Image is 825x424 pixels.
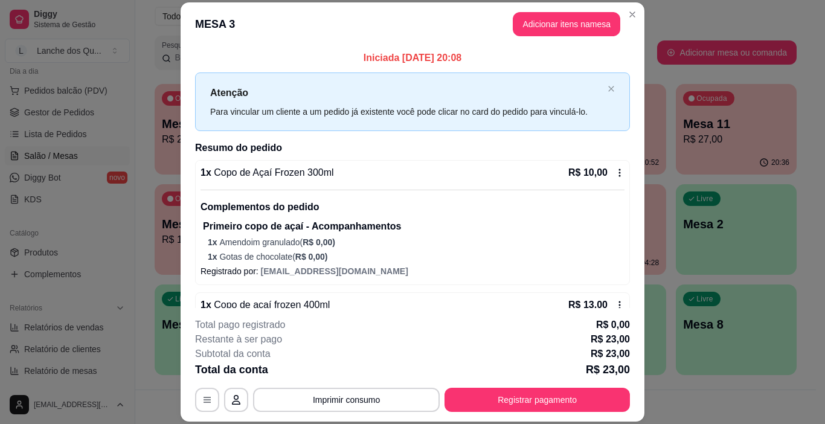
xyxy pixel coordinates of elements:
span: R$ 0,00 ) [295,252,328,262]
p: Primeiro copo de açaí - Acompanhamentos [203,219,624,234]
button: Close [623,5,642,24]
span: Copo de açaí frozen 400ml [211,300,330,310]
p: R$ 23,00 [591,347,630,361]
p: Registrado por: [201,265,624,277]
p: Iniciada [DATE] 20:08 [195,51,630,65]
button: Imprimir consumo [253,388,440,412]
p: Subtotal da conta [195,347,271,361]
span: R$ 0,00 ) [303,237,335,247]
p: Gotas de chocolate ( [208,251,624,263]
div: Para vincular um cliente a um pedido já existente você pode clicar no card do pedido para vinculá... [210,105,603,118]
h2: Resumo do pedido [195,141,630,155]
span: 1 x [208,252,219,262]
p: R$ 23,00 [586,361,630,378]
p: Amendoim granulado ( [208,236,624,248]
p: Total da conta [195,361,268,378]
p: Atenção [210,85,603,100]
span: [EMAIL_ADDRESS][DOMAIN_NAME] [261,266,408,276]
p: R$ 13,00 [568,298,608,312]
button: Adicionar itens namesa [513,12,620,36]
span: Copo de Açaí Frozen 300ml [211,167,334,178]
p: 1 x [201,165,334,180]
p: Restante à ser pago [195,332,282,347]
span: 1 x [208,237,219,247]
p: Complementos do pedido [201,200,624,214]
p: R$ 0,00 [596,318,630,332]
button: Registrar pagamento [445,388,630,412]
button: close [608,85,615,93]
p: 1 x [201,298,330,312]
span: close [608,85,615,92]
p: R$ 10,00 [568,165,608,180]
p: Total pago registrado [195,318,285,332]
p: R$ 23,00 [591,332,630,347]
header: MESA 3 [181,2,644,46]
